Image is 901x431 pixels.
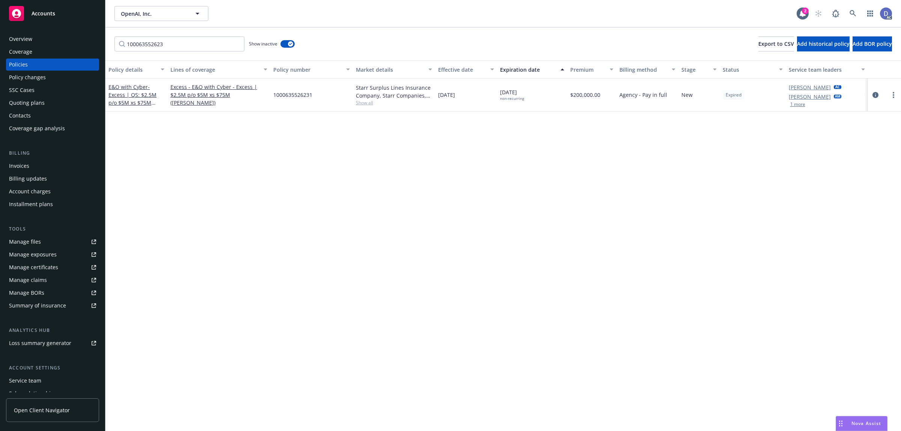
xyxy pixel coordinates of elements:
div: Invoices [9,160,29,172]
div: Starr Surplus Lines Insurance Company, Starr Companies, RT Specialty Insurance Services, LLC (RSG... [356,84,432,99]
a: Manage files [6,236,99,248]
a: Search [845,6,860,21]
button: Market details [353,60,435,78]
div: Tools [6,225,99,233]
div: Billing updates [9,173,47,185]
div: Loss summary generator [9,337,71,349]
button: Service team leaders [786,60,868,78]
span: Expired [726,92,741,98]
button: Policy number [270,60,353,78]
span: 1000635526231 [273,91,312,99]
a: Report a Bug [828,6,843,21]
a: Accounts [6,3,99,24]
button: Expiration date [497,60,567,78]
div: Analytics hub [6,327,99,334]
div: SSC Cases [9,84,35,96]
button: Policy details [105,60,167,78]
div: Policy number [273,66,342,74]
a: Sales relationships [6,387,99,399]
span: Open Client Navigator [14,406,70,414]
span: [DATE] [500,88,524,101]
a: Contacts [6,110,99,122]
div: Policies [9,59,28,71]
div: Premium [570,66,606,74]
button: Billing method [616,60,678,78]
span: Nova Assist [851,420,881,426]
a: SSC Cases [6,84,99,96]
a: Account charges [6,185,99,197]
div: Service team [9,375,41,387]
span: Accounts [32,11,55,17]
div: Market details [356,66,424,74]
div: Manage claims [9,274,47,286]
a: circleInformation [871,90,880,99]
div: Manage certificates [9,261,58,273]
button: Add BOR policy [853,36,892,51]
a: Manage BORs [6,287,99,299]
div: Policy details [108,66,156,74]
div: Status [723,66,774,74]
a: more [889,90,898,99]
img: photo [880,8,892,20]
div: 2 [802,8,809,14]
button: Add historical policy [797,36,850,51]
button: Status [720,60,786,78]
a: Manage exposures [6,249,99,261]
input: Filter by keyword... [115,36,244,51]
a: Start snowing [811,6,826,21]
a: Loss summary generator [6,337,99,349]
a: [PERSON_NAME] [789,83,831,91]
button: Nova Assist [836,416,887,431]
a: Service team [6,375,99,387]
span: $200,000.00 [570,91,600,99]
button: Effective date [435,60,497,78]
div: non-recurring [500,96,524,101]
button: 1 more [790,102,805,107]
span: OpenAI, Inc. [121,10,186,18]
a: Coverage gap analysis [6,122,99,134]
div: Manage files [9,236,41,248]
div: Lines of coverage [170,66,259,74]
a: Overview [6,33,99,45]
span: New [681,91,693,99]
a: Policies [6,59,99,71]
a: Manage certificates [6,261,99,273]
div: Manage BORs [9,287,44,299]
div: Contacts [9,110,31,122]
a: Billing updates [6,173,99,185]
span: Show all [356,99,432,106]
a: Excess - E&O with Cyber - Excess | $2.5M p/o $5M xs $75M ([PERSON_NAME]) [170,83,267,107]
a: Summary of insurance [6,300,99,312]
div: Summary of insurance [9,300,66,312]
div: Installment plans [9,198,53,210]
div: Billing [6,149,99,157]
a: E&O with Cyber [108,83,157,114]
div: Coverage [9,46,32,58]
a: Switch app [863,6,878,21]
div: Effective date [438,66,486,74]
div: Account settings [6,364,99,372]
button: Lines of coverage [167,60,270,78]
div: Expiration date [500,66,556,74]
div: Drag to move [836,416,845,431]
button: OpenAI, Inc. [115,6,208,21]
span: Agency - Pay in full [619,91,667,99]
span: Export to CSV [758,40,794,47]
a: Policy changes [6,71,99,83]
a: Quoting plans [6,97,99,109]
a: Invoices [6,160,99,172]
div: Manage exposures [9,249,57,261]
div: Policy changes [9,71,46,83]
a: [PERSON_NAME] [789,93,831,101]
span: Show inactive [249,41,277,47]
div: Sales relationships [9,387,57,399]
button: Stage [678,60,720,78]
button: Export to CSV [758,36,794,51]
a: Manage claims [6,274,99,286]
a: Installment plans [6,198,99,210]
span: [DATE] [438,91,455,99]
button: Premium [567,60,617,78]
div: Account charges [9,185,51,197]
div: Stage [681,66,708,74]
